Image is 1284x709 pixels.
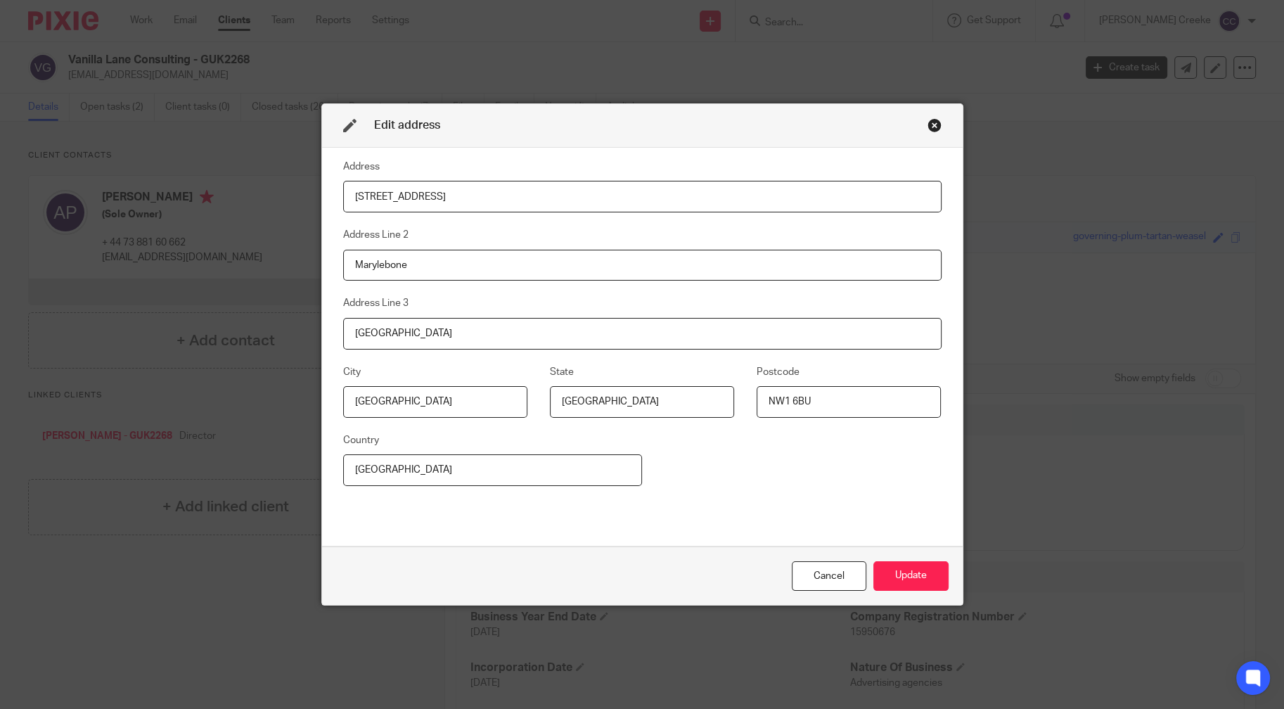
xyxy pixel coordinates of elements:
[343,365,361,379] label: City
[550,365,574,379] label: State
[343,228,409,242] label: Address Line 2
[343,296,409,310] label: Address Line 3
[343,160,380,174] label: Address
[374,120,440,131] span: Edit address
[343,433,379,447] label: Country
[873,561,949,592] button: Update
[927,118,942,132] div: Close this dialog window
[757,365,800,379] label: Postcode
[792,561,866,592] div: Close this dialog window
